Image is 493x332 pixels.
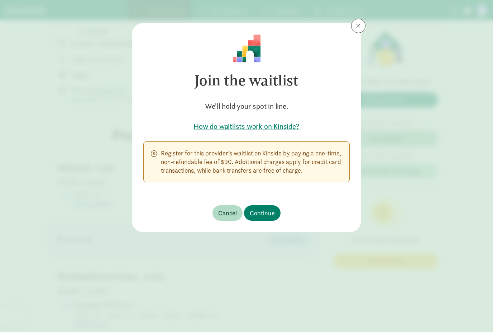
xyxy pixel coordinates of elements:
[143,101,350,111] h5: We'll hold your spot in line.
[212,205,243,221] button: Cancel
[161,149,342,175] p: Register for this provider’s waitlist on Kinside by paying a one-time, non-refundable fee of $90....
[143,121,350,131] a: How do waitlists work on Kinside?
[244,205,281,221] button: Continue
[143,62,350,98] h3: Join the waitlist
[250,208,275,218] span: Continue
[218,208,237,218] span: Cancel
